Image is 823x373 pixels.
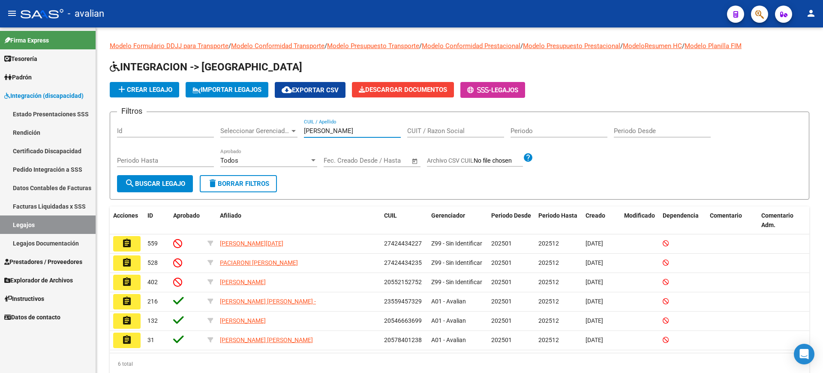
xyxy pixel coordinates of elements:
[422,42,520,50] a: Modelo Conformidad Prestacional
[147,240,158,247] span: 559
[523,152,533,163] mat-icon: help
[491,279,512,285] span: 202501
[586,317,603,324] span: [DATE]
[220,127,290,135] span: Seleccionar Gerenciador
[384,279,422,285] span: 20552152752
[122,296,132,306] mat-icon: assignment
[488,206,535,235] datatable-header-cell: Periodo Desde
[117,84,127,94] mat-icon: add
[491,337,512,343] span: 202501
[806,8,816,18] mat-icon: person
[384,337,422,343] span: 20578401238
[147,298,158,305] span: 216
[4,276,73,285] span: Explorador de Archivos
[122,335,132,345] mat-icon: assignment
[147,212,153,219] span: ID
[491,212,531,219] span: Periodo Desde
[706,206,758,235] datatable-header-cell: Comentario
[275,82,345,98] button: Exportar CSV
[147,337,154,343] span: 31
[327,42,419,50] a: Modelo Presupuesto Transporte
[122,277,132,287] mat-icon: assignment
[220,279,266,285] span: [PERSON_NAME]
[428,206,488,235] datatable-header-cell: Gerenciador
[431,298,466,305] span: A01 - Avalian
[147,259,158,266] span: 528
[125,178,135,188] mat-icon: search
[523,42,620,50] a: Modelo Presupuesto Prestacional
[282,86,339,94] span: Exportar CSV
[113,212,138,219] span: Acciones
[491,86,518,94] span: Legajos
[110,206,144,235] datatable-header-cell: Acciones
[122,315,132,326] mat-icon: assignment
[173,212,200,219] span: Aprobado
[4,54,37,64] span: Tesorería
[538,317,559,324] span: 202512
[586,259,603,266] span: [DATE]
[170,206,204,235] datatable-header-cell: Aprobado
[659,206,706,235] datatable-header-cell: Dependencia
[110,82,179,97] button: Crear Legajo
[794,344,814,364] div: Open Intercom Messenger
[431,317,466,324] span: A01 - Avalian
[220,317,266,324] span: [PERSON_NAME]
[7,8,17,18] mat-icon: menu
[431,240,482,247] span: Z99 - Sin Identificar
[491,317,512,324] span: 202501
[216,206,381,235] datatable-header-cell: Afiliado
[207,178,218,188] mat-icon: delete
[586,240,603,247] span: [DATE]
[147,317,158,324] span: 132
[220,240,283,247] span: [PERSON_NAME][DATE]
[110,61,302,73] span: INTEGRACION -> [GEOGRAPHIC_DATA]
[110,42,228,50] a: Modelo Formulario DDJJ para Transporte
[231,42,324,50] a: Modelo Conformidad Transporte
[117,86,172,94] span: Crear Legajo
[207,180,269,188] span: Borrar Filtros
[538,212,577,219] span: Periodo Hasta
[381,206,428,235] datatable-header-cell: CUIL
[4,36,49,45] span: Firma Express
[460,82,525,98] button: -Legajos
[761,212,793,229] span: Comentario Adm.
[220,212,241,219] span: Afiliado
[663,212,699,219] span: Dependencia
[538,259,559,266] span: 202512
[624,212,655,219] span: Modificado
[4,257,82,267] span: Prestadores / Proveedores
[431,337,466,343] span: A01 - Avalian
[384,298,422,305] span: 23559457329
[220,259,298,266] span: PACIARONI [PERSON_NAME]
[491,298,512,305] span: 202501
[538,240,559,247] span: 202512
[384,240,422,247] span: 27424434227
[623,42,682,50] a: ModeloResumen HC
[200,175,277,192] button: Borrar Filtros
[186,82,268,97] button: IMPORTAR LEGAJOS
[4,294,44,303] span: Instructivos
[125,180,185,188] span: Buscar Legajo
[122,258,132,268] mat-icon: assignment
[621,206,659,235] datatable-header-cell: Modificado
[538,337,559,343] span: 202512
[491,259,512,266] span: 202501
[117,175,193,192] button: Buscar Legajo
[359,157,401,164] input: End date
[147,279,158,285] span: 402
[582,206,621,235] datatable-header-cell: Creado
[359,86,447,94] span: Descargar Documentos
[410,156,420,166] button: Open calendar
[491,240,512,247] span: 202501
[685,42,742,50] a: Modelo Planilla FIM
[220,337,313,343] span: [PERSON_NAME] [PERSON_NAME]
[467,86,491,94] span: -
[758,206,809,235] datatable-header-cell: Comentario Adm.
[710,212,742,219] span: Comentario
[586,337,603,343] span: [DATE]
[4,91,84,100] span: Integración (discapacidad)
[586,212,605,219] span: Creado
[144,206,170,235] datatable-header-cell: ID
[122,238,132,249] mat-icon: assignment
[324,157,351,164] input: Start date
